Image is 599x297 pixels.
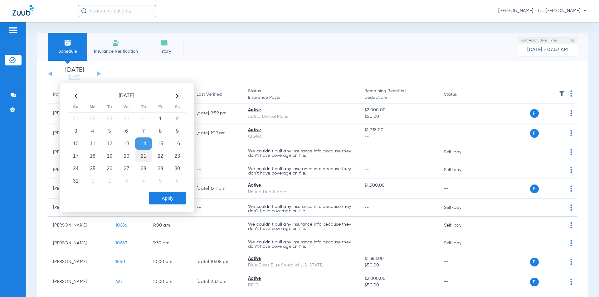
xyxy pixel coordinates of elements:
[115,280,123,284] span: 427
[570,240,572,246] img: group-dot-blue.svg
[364,150,369,154] span: --
[568,267,599,297] div: Chat Widget
[570,204,572,211] img: group-dot-blue.svg
[248,107,354,113] div: Active
[364,256,434,262] span: $1,388.00
[439,217,481,234] td: Self-pay
[439,234,481,252] td: Self-pay
[112,39,120,46] img: Manual Insurance Verification
[520,37,558,44] span: Last Appt. Sync Time:
[364,282,434,289] span: $50.00
[248,282,354,289] div: DDIC
[439,143,481,161] td: Self-pay
[78,5,156,17] input: Search for patients
[149,192,186,204] button: Apply
[48,234,110,252] td: [PERSON_NAME]
[148,217,192,234] td: 9:00 AM
[192,161,243,179] td: --
[364,205,369,210] span: --
[248,133,354,140] div: CIGNA
[192,179,243,199] td: [DATE] 1:41 PM
[439,123,481,143] td: --
[530,278,539,286] span: P
[364,107,434,113] span: $2,000.00
[570,38,575,43] img: last sync help info
[248,256,354,262] div: Active
[248,113,354,120] div: Aetna Dental Plans
[12,5,34,16] img: Zuub Logo
[115,241,127,245] span: 10683
[148,272,192,292] td: 10:00 AM
[364,182,434,189] span: $1,500.00
[570,259,572,265] img: group-dot-blue.svg
[364,275,434,282] span: $2,000.00
[530,129,539,138] span: P
[192,252,243,272] td: [DATE] 10:05 PM
[192,103,243,123] td: [DATE] 9:59 PM
[498,8,587,14] span: [PERSON_NAME] - Dr. [PERSON_NAME]
[530,184,539,193] span: P
[530,109,539,118] span: P
[359,86,439,103] th: Remaining Benefits |
[570,167,572,173] img: group-dot-blue.svg
[364,189,434,195] span: --
[192,123,243,143] td: [DATE] 1:29 AM
[570,185,572,192] img: group-dot-blue.svg
[248,275,354,282] div: Active
[570,149,572,155] img: group-dot-blue.svg
[48,272,110,292] td: [PERSON_NAME]
[248,167,354,175] p: We couldn’t pull any insurance info because they don’t have coverage on file.
[439,272,481,292] td: --
[243,86,359,103] th: Status |
[148,234,192,252] td: 9:30 AM
[53,48,82,55] span: Schedule
[364,168,369,172] span: --
[570,110,572,116] img: group-dot-blue.svg
[248,204,354,213] p: We couldn’t pull any insurance info because they don’t have coverage on file.
[8,26,18,34] img: hamburger-icon
[439,86,481,103] th: Status
[248,222,354,231] p: We couldn’t pull any insurance info because they don’t have coverage on file.
[81,8,87,14] img: Search Icon
[197,91,238,98] div: Last Verified
[364,113,434,120] span: $50.00
[364,94,434,101] span: Deductible
[364,127,434,133] span: $1,938.00
[248,240,354,249] p: We couldn’t pull any insurance info because they don’t have coverage on file.
[48,252,110,272] td: [PERSON_NAME]
[192,234,243,252] td: --
[161,39,168,46] img: History
[530,258,539,266] span: P
[364,133,434,140] span: --
[115,260,125,264] span: 1550
[570,222,572,228] img: group-dot-blue.svg
[56,67,93,81] li: [DATE]
[115,223,127,228] span: 10686
[92,48,140,55] span: Insurance Verification
[197,91,222,98] div: Last Verified
[248,94,354,101] span: Insurance Payer
[570,130,572,136] img: group-dot-blue.svg
[439,252,481,272] td: --
[192,217,243,234] td: --
[439,199,481,217] td: Self-pay
[439,161,481,179] td: Self-pay
[364,262,434,269] span: $50.00
[64,39,71,46] img: Schedule
[56,74,93,81] a: [DATE]
[84,91,169,101] th: [DATE]
[48,217,110,234] td: [PERSON_NAME]
[570,90,572,97] img: group-dot-blue.svg
[192,143,243,161] td: --
[364,241,369,245] span: --
[149,48,179,55] span: History
[248,189,354,195] div: United Healthcare
[248,262,354,269] div: Blue Cross Blue Shield of [US_STATE]
[364,223,369,228] span: --
[148,252,192,272] td: 10:00 AM
[527,47,568,53] span: [DATE] - 07:57 AM
[559,90,565,97] img: filter.svg
[248,182,354,189] div: Active
[439,179,481,199] td: --
[192,199,243,217] td: --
